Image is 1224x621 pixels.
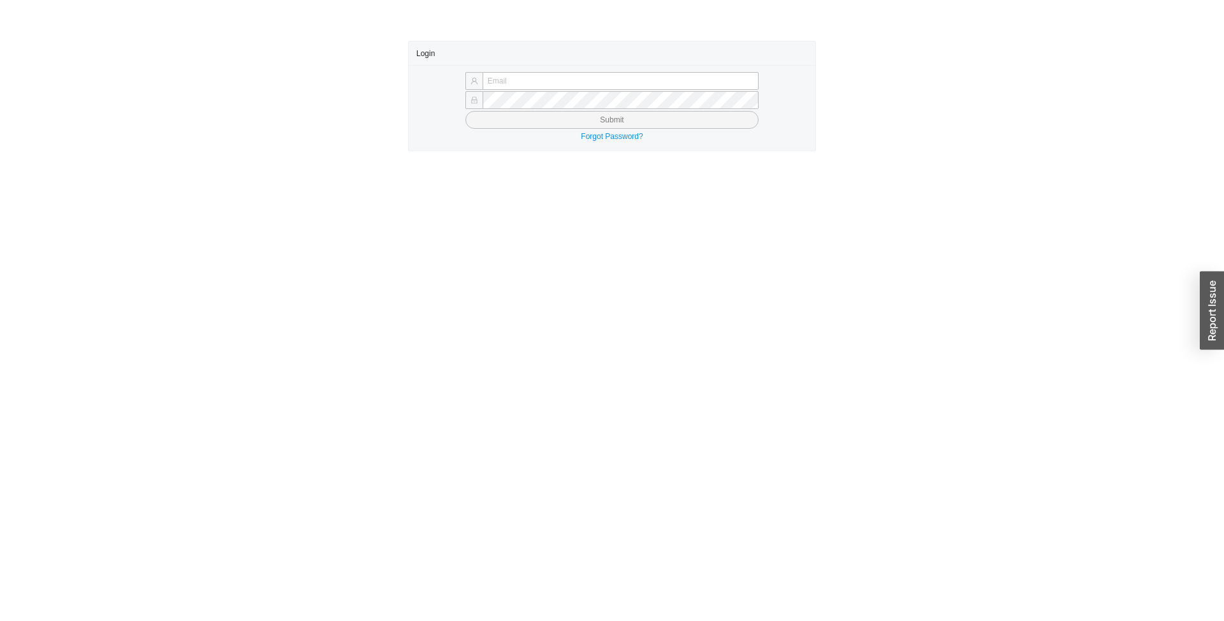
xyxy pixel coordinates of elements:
[470,77,478,85] span: user
[470,96,478,104] span: lock
[416,41,808,65] div: Login
[465,111,759,129] button: Submit
[581,132,643,141] a: Forgot Password?
[483,72,759,90] input: Email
